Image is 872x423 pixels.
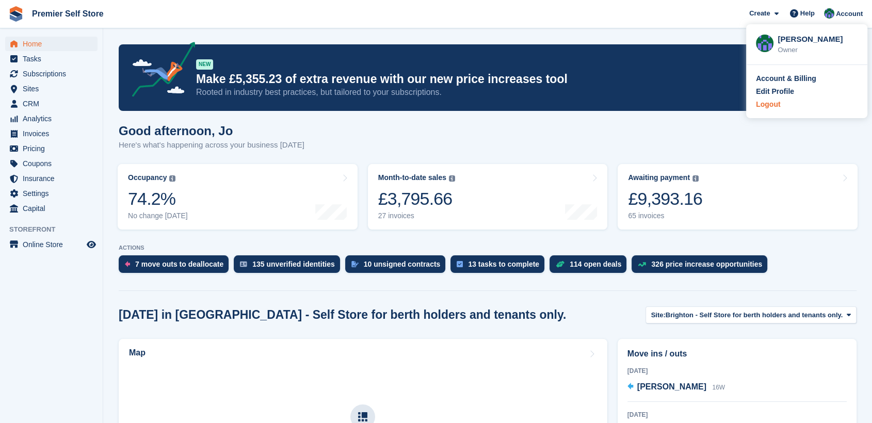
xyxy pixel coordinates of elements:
[119,245,857,251] p: ACTIONS
[23,201,85,216] span: Capital
[756,73,816,84] div: Account & Billing
[135,260,223,268] div: 7 move outs to deallocate
[5,201,98,216] a: menu
[358,412,367,421] img: map-icn-33ee37083ee616e46c38cad1a60f524a97daa1e2b2c8c0bc3eb3415660979fc1.svg
[28,5,108,22] a: Premier Self Store
[123,42,196,101] img: price-adjustments-announcement-icon-8257ccfd72463d97f412b2fc003d46551f7dbcb40ab6d574587a9cd5c0d94...
[5,96,98,111] a: menu
[351,261,359,267] img: contract_signature_icon-13c848040528278c33f63329250d36e43548de30e8caae1d1a13099fd9432cc5.svg
[638,262,646,267] img: price_increase_opportunities-93ffe204e8149a01c8c9dc8f82e8f89637d9d84a8eef4429ea346261dce0b2c0.svg
[756,99,780,110] div: Logout
[637,382,706,391] span: [PERSON_NAME]
[556,261,564,268] img: deal-1b604bf984904fb50ccaf53a9ad4b4a5d6e5aea283cecdc64d6e3604feb123c2.svg
[5,186,98,201] a: menu
[119,139,304,151] p: Here's what's happening across your business [DATE]
[756,86,794,97] div: Edit Profile
[824,8,834,19] img: Jo Granger
[5,37,98,51] a: menu
[5,111,98,126] a: menu
[627,381,725,394] a: [PERSON_NAME] 16W
[23,141,85,156] span: Pricing
[5,52,98,66] a: menu
[23,67,85,81] span: Subscriptions
[85,238,98,251] a: Preview store
[651,310,666,320] span: Site:
[23,111,85,126] span: Analytics
[129,348,146,357] h2: Map
[778,45,858,55] div: Owner
[756,99,858,110] a: Logout
[457,261,463,267] img: task-75834270c22a3079a89374b754ae025e5fb1db73e45f91037f5363f120a921f8.svg
[836,9,863,19] span: Account
[666,310,843,320] span: Brighton - Self Store for berth holders and tenants only.
[628,173,690,182] div: Awaiting payment
[128,173,167,182] div: Occupancy
[23,96,85,111] span: CRM
[5,156,98,171] a: menu
[23,237,85,252] span: Online Store
[5,82,98,96] a: menu
[550,255,632,278] a: 114 open deals
[645,306,857,323] button: Site: Brighton - Self Store for berth holders and tenants only.
[468,260,539,268] div: 13 tasks to complete
[449,175,455,182] img: icon-info-grey-7440780725fd019a000dd9b08b2336e03edf1995a4989e88bcd33f0948082b44.svg
[8,6,24,22] img: stora-icon-8386f47178a22dfd0bd8f6a31ec36ba5ce8667c1dd55bd0f319d3a0aa187defe.svg
[378,188,455,209] div: £3,795.66
[23,37,85,51] span: Home
[23,126,85,141] span: Invoices
[125,261,130,267] img: move_outs_to_deallocate_icon-f764333ba52eb49d3ac5e1228854f67142a1ed5810a6f6cc68b1a99e826820c5.svg
[627,366,847,376] div: [DATE]
[118,164,358,230] a: Occupancy 74.2% No change [DATE]
[252,260,335,268] div: 135 unverified identities
[632,255,772,278] a: 326 price increase opportunities
[345,255,451,278] a: 10 unsigned contracts
[128,188,188,209] div: 74.2%
[119,255,234,278] a: 7 move outs to deallocate
[800,8,815,19] span: Help
[23,52,85,66] span: Tasks
[627,410,847,419] div: [DATE]
[128,211,188,220] div: No change [DATE]
[196,72,766,87] p: Make £5,355.23 of extra revenue with our new price increases tool
[628,188,702,209] div: £9,393.16
[378,173,446,182] div: Month-to-date sales
[169,175,175,182] img: icon-info-grey-7440780725fd019a000dd9b08b2336e03edf1995a4989e88bcd33f0948082b44.svg
[368,164,608,230] a: Month-to-date sales £3,795.66 27 invoices
[364,260,441,268] div: 10 unsigned contracts
[23,186,85,201] span: Settings
[5,67,98,81] a: menu
[756,86,858,97] a: Edit Profile
[651,260,762,268] div: 326 price increase opportunities
[9,224,103,235] span: Storefront
[756,35,773,52] img: Jo Granger
[778,34,858,43] div: [PERSON_NAME]
[712,384,725,391] span: 16W
[5,126,98,141] a: menu
[5,171,98,186] a: menu
[240,261,247,267] img: verify_identity-adf6edd0f0f0b5bbfe63781bf79b02c33cf7c696d77639b501bdc392416b5a36.svg
[570,260,621,268] div: 114 open deals
[23,156,85,171] span: Coupons
[628,211,702,220] div: 65 invoices
[618,164,858,230] a: Awaiting payment £9,393.16 65 invoices
[692,175,699,182] img: icon-info-grey-7440780725fd019a000dd9b08b2336e03edf1995a4989e88bcd33f0948082b44.svg
[23,82,85,96] span: Sites
[378,211,455,220] div: 27 invoices
[627,348,847,360] h2: Move ins / outs
[196,59,213,70] div: NEW
[119,308,566,322] h2: [DATE] in [GEOGRAPHIC_DATA] - Self Store for berth holders and tenants only.
[749,8,770,19] span: Create
[756,73,858,84] a: Account & Billing
[23,171,85,186] span: Insurance
[5,237,98,252] a: menu
[450,255,550,278] a: 13 tasks to complete
[119,124,304,138] h1: Good afternoon, Jo
[196,87,766,98] p: Rooted in industry best practices, but tailored to your subscriptions.
[234,255,345,278] a: 135 unverified identities
[5,141,98,156] a: menu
